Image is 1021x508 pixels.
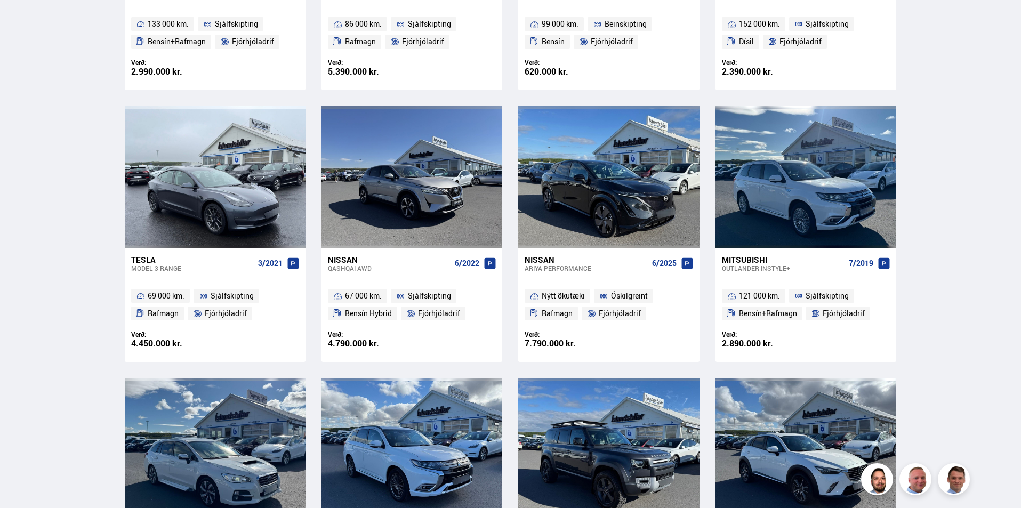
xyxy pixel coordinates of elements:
span: Fjórhjóladrif [599,307,641,320]
span: Sjálfskipting [806,289,849,302]
div: Verð: [328,59,412,67]
span: Rafmagn [345,35,376,48]
span: Bensín Hybrid [345,307,392,320]
span: 6/2025 [652,259,677,268]
button: Opna LiveChat spjallviðmót [9,4,41,36]
span: Bensín+Rafmagn [739,307,797,320]
span: Rafmagn [542,307,573,320]
div: 4.790.000 kr. [328,339,412,348]
div: Verð: [131,59,215,67]
div: 2.990.000 kr. [131,67,215,76]
a: Nissan Qashqai AWD 6/2022 67 000 km. Sjálfskipting Bensín Hybrid Fjórhjóladrif Verð: 4.790.000 kr. [321,248,502,362]
span: Fjórhjóladrif [823,307,865,320]
div: Nissan [328,255,451,264]
div: 5.390.000 kr. [328,67,412,76]
div: Verð: [722,59,806,67]
span: 69 000 km. [148,289,184,302]
div: Verð: [328,330,412,338]
span: Sjálfskipting [806,18,849,30]
span: Sjálfskipting [215,18,258,30]
span: Rafmagn [148,307,179,320]
span: 6/2022 [455,259,479,268]
span: 152 000 km. [739,18,780,30]
div: Outlander INSTYLE+ [722,264,845,272]
span: 86 000 km. [345,18,382,30]
span: Óskilgreint [611,289,648,302]
div: 620.000 kr. [525,67,609,76]
div: Verð: [525,330,609,338]
div: Verð: [525,59,609,67]
span: 3/2021 [258,259,283,268]
div: Ariya PERFORMANCE [525,264,647,272]
div: 7.790.000 kr. [525,339,609,348]
span: Fjórhjóladrif [779,35,822,48]
span: Sjálfskipting [408,289,451,302]
a: Tesla Model 3 RANGE 3/2021 69 000 km. Sjálfskipting Rafmagn Fjórhjóladrif Verð: 4.450.000 kr. [125,248,306,362]
span: Beinskipting [605,18,647,30]
span: Nýtt ökutæki [542,289,585,302]
img: FbJEzSuNWCJXmdc-.webp [939,465,971,497]
span: Fjórhjóladrif [402,35,444,48]
a: Mitsubishi Outlander INSTYLE+ 7/2019 121 000 km. Sjálfskipting Bensín+Rafmagn Fjórhjóladrif Verð:... [715,248,896,362]
div: 2.890.000 kr. [722,339,806,348]
span: Fjórhjóladrif [205,307,247,320]
span: Sjálfskipting [408,18,451,30]
span: Fjórhjóladrif [591,35,633,48]
span: 99 000 km. [542,18,578,30]
div: 4.450.000 kr. [131,339,215,348]
span: 121 000 km. [739,289,780,302]
div: Tesla [131,255,254,264]
div: 2.390.000 kr. [722,67,806,76]
span: 67 000 km. [345,289,382,302]
img: siFngHWaQ9KaOqBr.png [901,465,933,497]
span: Dísil [739,35,754,48]
span: Sjálfskipting [211,289,254,302]
img: nhp88E3Fdnt1Opn2.png [863,465,895,497]
span: Bensín [542,35,565,48]
div: Nissan [525,255,647,264]
div: Verð: [131,330,215,338]
div: Verð: [722,330,806,338]
div: Mitsubishi [722,255,845,264]
span: Fjórhjóladrif [232,35,274,48]
div: Qashqai AWD [328,264,451,272]
div: Model 3 RANGE [131,264,254,272]
span: Bensín+Rafmagn [148,35,206,48]
span: 133 000 km. [148,18,189,30]
span: 7/2019 [849,259,873,268]
span: Fjórhjóladrif [418,307,460,320]
a: Nissan Ariya PERFORMANCE 6/2025 Nýtt ökutæki Óskilgreint Rafmagn Fjórhjóladrif Verð: 7.790.000 kr. [518,248,699,362]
